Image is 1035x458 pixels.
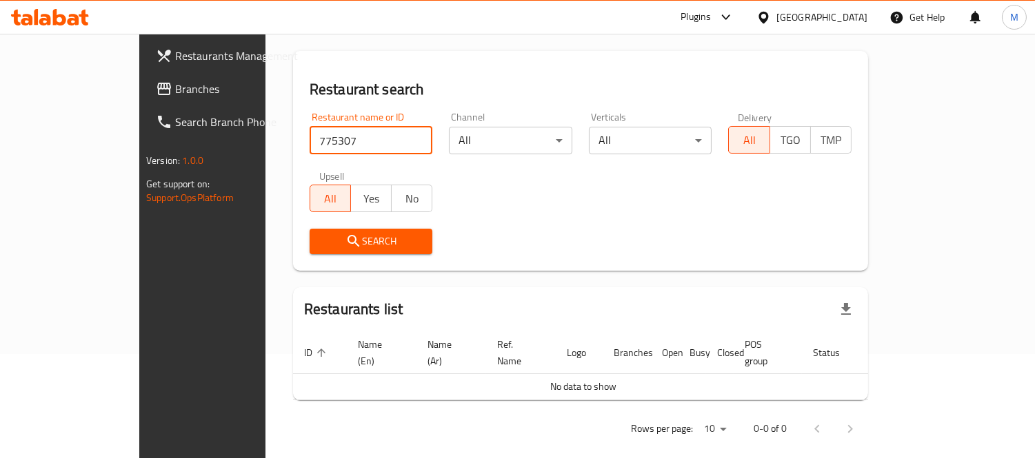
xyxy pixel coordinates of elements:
button: TGO [770,126,811,154]
span: Restaurants Management [175,48,301,64]
button: Yes [350,185,392,212]
span: Ref. Name [497,336,539,369]
span: Get support on: [146,175,210,193]
span: Branches [175,81,301,97]
a: Restaurants Management [145,39,312,72]
span: All [734,130,764,150]
th: Busy [679,332,706,374]
a: Search Branch Phone [145,105,312,138]
button: All [728,126,770,154]
span: Name (En) [358,336,400,369]
label: Delivery [738,112,772,122]
a: Branches [145,72,312,105]
h2: Restaurant search [310,79,852,100]
div: All [449,127,572,154]
h2: Restaurants list [304,299,403,320]
table: enhanced table [293,332,922,400]
a: Support.OpsPlatform [146,189,234,207]
p: Rows per page: [631,420,693,437]
span: Version: [146,152,180,169]
span: ID [304,344,330,361]
span: Yes [356,189,386,209]
div: [GEOGRAPHIC_DATA] [776,10,867,25]
p: 0-0 of 0 [754,420,787,437]
div: Plugins [681,9,711,25]
div: Rows per page: [699,419,732,439]
span: All [316,189,345,209]
label: Upsell [319,171,345,180]
span: TGO [776,130,805,150]
th: Branches [603,332,651,374]
span: M [1010,10,1018,25]
th: Logo [556,332,603,374]
input: Search for restaurant name or ID.. [310,127,433,154]
span: Name (Ar) [428,336,470,369]
button: No [391,185,432,212]
th: Open [651,332,679,374]
div: Export file [830,293,863,326]
span: POS group [745,336,785,369]
span: 1.0.0 [182,152,203,169]
span: No data to show [550,377,616,395]
th: Closed [706,332,734,374]
button: TMP [810,126,852,154]
div: All [589,127,712,154]
span: Search [321,233,422,250]
span: Search Branch Phone [175,114,301,130]
span: TMP [816,130,846,150]
button: Search [310,229,433,254]
span: No [397,189,427,209]
span: Status [813,344,858,361]
button: All [310,185,351,212]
